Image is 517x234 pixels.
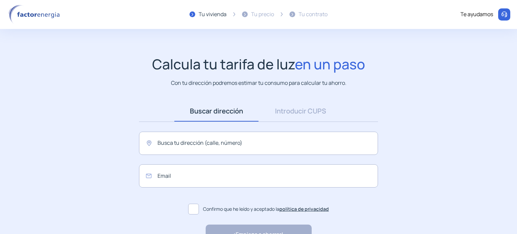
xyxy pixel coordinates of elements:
[295,55,365,73] span: en un paso
[203,205,329,213] span: Confirmo que he leído y aceptado la
[460,10,493,19] div: Te ayudamos
[152,56,365,72] h1: Calcula tu tarifa de luz
[7,5,64,24] img: logo factor
[258,101,343,122] a: Introducir CUPS
[251,10,274,19] div: Tu precio
[501,11,508,18] img: llamar
[299,10,328,19] div: Tu contrato
[174,101,258,122] a: Buscar dirección
[279,206,329,212] a: política de privacidad
[199,10,227,19] div: Tu vivienda
[171,79,346,87] p: Con tu dirección podremos estimar tu consumo para calcular tu ahorro.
